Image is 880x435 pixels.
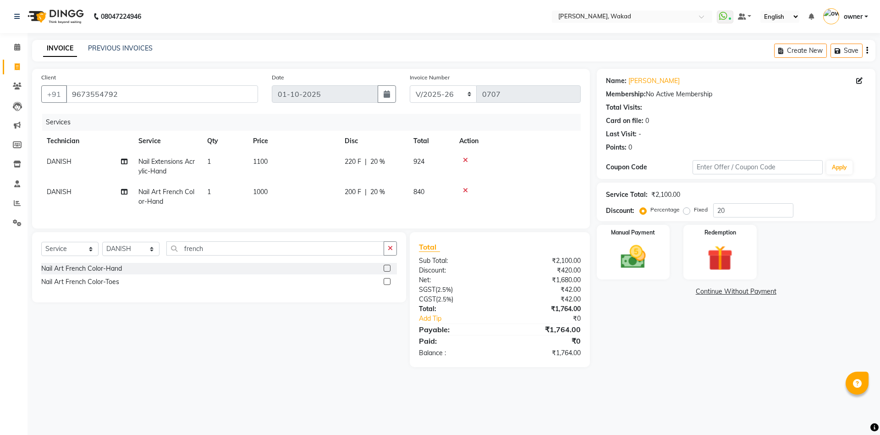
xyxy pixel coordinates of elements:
[826,161,852,174] button: Apply
[606,89,866,99] div: No Active Membership
[412,285,500,295] div: ( )
[699,242,741,274] img: _gift.svg
[247,131,339,151] th: Price
[138,188,194,206] span: Nail Art French Color-Hand
[272,73,284,82] label: Date
[370,157,385,167] span: 20 %
[650,206,680,214] label: Percentage
[437,286,451,293] span: 2.5%
[606,89,646,99] div: Membership:
[42,114,588,131] div: Services
[410,73,450,82] label: Invoice Number
[694,206,708,214] label: Fixed
[606,162,693,172] div: Coupon Code
[41,277,119,287] div: Nail Art French Color-Toes
[412,256,500,266] div: Sub Total:
[419,295,436,303] span: CGST
[613,242,654,272] img: _cash.svg
[419,242,440,252] span: Total
[253,188,268,196] span: 1000
[202,131,247,151] th: Qty
[408,131,454,151] th: Total
[830,44,863,58] button: Save
[412,304,500,314] div: Total:
[412,335,500,346] div: Paid:
[365,157,367,167] span: |
[500,324,587,335] div: ₹1,764.00
[370,187,385,197] span: 20 %
[412,348,500,358] div: Balance :
[413,188,424,196] span: 840
[606,129,637,139] div: Last Visit:
[500,285,587,295] div: ₹42.00
[500,348,587,358] div: ₹1,764.00
[166,241,384,256] input: Search or Scan
[500,304,587,314] div: ₹1,764.00
[419,285,435,294] span: SGST
[207,157,211,166] span: 1
[844,12,863,22] span: owner
[413,157,424,166] span: 924
[500,266,587,275] div: ₹420.00
[606,190,648,200] div: Service Total:
[339,131,408,151] th: Disc
[88,44,153,52] a: PREVIOUS INVOICES
[454,131,581,151] th: Action
[599,287,874,296] a: Continue Without Payment
[66,85,258,103] input: Search by Name/Mobile/Email/Code
[500,335,587,346] div: ₹0
[412,314,514,323] a: Add Tip
[47,188,71,196] span: DANISH
[412,324,500,335] div: Payable:
[47,157,71,166] span: DANISH
[41,73,56,82] label: Client
[611,229,655,237] label: Manual Payment
[606,116,643,126] div: Card on file:
[41,264,122,273] div: Nail Art French Color-Hand
[628,76,680,86] a: [PERSON_NAME]
[823,8,839,24] img: owner
[23,4,86,29] img: logo
[500,256,587,266] div: ₹2,100.00
[628,143,632,152] div: 0
[138,157,195,175] span: Nail Extensions Acrylic-Hand
[438,296,451,303] span: 2.5%
[645,116,649,126] div: 0
[606,103,642,112] div: Total Visits:
[704,229,736,237] label: Redemption
[651,190,680,200] div: ₹2,100.00
[345,187,361,197] span: 200 F
[412,295,500,304] div: ( )
[606,206,634,216] div: Discount:
[638,129,641,139] div: -
[101,4,141,29] b: 08047224946
[365,187,367,197] span: |
[43,40,77,57] a: INVOICE
[253,157,268,166] span: 1100
[606,143,627,152] div: Points:
[500,295,587,304] div: ₹42.00
[41,131,133,151] th: Technician
[841,398,871,426] iframe: chat widget
[606,76,627,86] div: Name:
[207,188,211,196] span: 1
[774,44,827,58] button: Create New
[41,85,67,103] button: +91
[412,266,500,275] div: Discount:
[500,275,587,285] div: ₹1,680.00
[514,314,587,323] div: ₹0
[133,131,202,151] th: Service
[412,275,500,285] div: Net:
[345,157,361,167] span: 220 F
[693,160,823,174] input: Enter Offer / Coupon Code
